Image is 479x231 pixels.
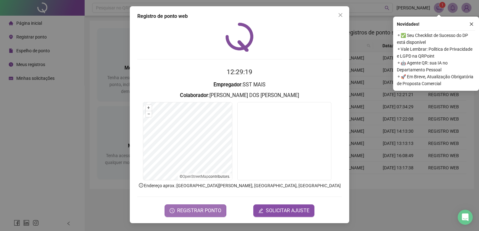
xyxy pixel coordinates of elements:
span: ⚬ ✅ Seu Checklist de Sucesso do DP está disponível [397,32,475,46]
button: Close [335,10,345,20]
span: ⚬ Vale Lembrar: Política de Privacidade e LGPD na QRPoint [397,46,475,59]
div: Registro de ponto web [137,13,342,20]
li: © contributors. [180,174,230,179]
img: QRPoint [225,23,254,52]
span: SOLICITAR AJUSTE [266,207,309,214]
a: OpenStreetMap [182,174,208,179]
span: close [469,22,474,26]
span: clock-circle [170,208,175,213]
p: Endereço aprox. : [GEOGRAPHIC_DATA][PERSON_NAME], [GEOGRAPHIC_DATA], [GEOGRAPHIC_DATA] [137,182,342,189]
strong: Empregador [213,82,241,88]
button: – [146,111,152,117]
span: ⚬ 🤖 Agente QR: sua IA no Departamento Pessoal [397,59,475,73]
span: Novidades ! [397,21,419,28]
span: info-circle [138,182,144,188]
div: Open Intercom Messenger [458,210,473,225]
strong: Colaborador [180,92,208,98]
span: close [338,13,343,18]
h3: : [PERSON_NAME] DOS [PERSON_NAME] [137,91,342,100]
time: 12:29:19 [227,68,252,76]
button: + [146,105,152,111]
button: REGISTRAR PONTO [165,204,226,217]
span: REGISTRAR PONTO [177,207,221,214]
button: editSOLICITAR AJUSTE [253,204,314,217]
span: edit [258,208,263,213]
h3: : SST MAIS [137,81,342,89]
span: ⚬ 🚀 Em Breve, Atualização Obrigatória de Proposta Comercial [397,73,475,87]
